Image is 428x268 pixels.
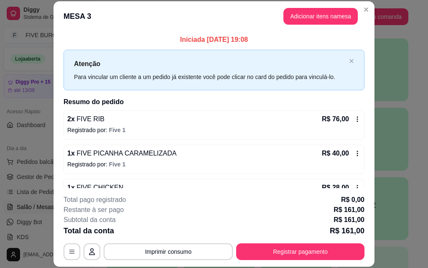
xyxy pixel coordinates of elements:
p: Restante à ser pago [64,205,124,215]
p: R$ 161,00 [330,225,364,237]
span: FIVE RIB [75,115,104,123]
p: Registrado por: [67,160,361,168]
p: 1 x [67,148,176,158]
span: Five 1 [109,161,126,168]
button: Adicionar itens namesa [283,8,358,25]
button: Close [359,3,373,16]
button: Imprimir consumo [104,243,233,260]
span: Five 1 [109,127,126,133]
p: Atenção [74,59,346,69]
span: FIVE CHICKEN [75,184,123,191]
p: R$ 0,00 [341,195,364,205]
p: Iniciada [DATE] 19:08 [64,35,364,45]
p: R$ 161,00 [334,215,364,225]
header: MESA 3 [53,1,374,31]
p: R$ 28,00 [322,183,349,193]
button: Registrar pagamento [236,243,364,260]
p: Total pago registrado [64,195,126,205]
p: R$ 40,00 [322,148,349,158]
p: R$ 161,00 [334,205,364,215]
p: Total da conta [64,225,114,237]
p: Registrado por: [67,126,361,134]
p: Subtotal da conta [64,215,116,225]
h2: Resumo do pedido [64,97,364,107]
p: 1 x [67,183,123,193]
p: 2 x [67,114,104,124]
div: Para vincular um cliente a um pedido já existente você pode clicar no card do pedido para vinculá... [74,72,346,82]
button: close [349,59,354,64]
p: R$ 76,00 [322,114,349,124]
span: FIVE PICANHA CARAMELIZADA [75,150,177,157]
